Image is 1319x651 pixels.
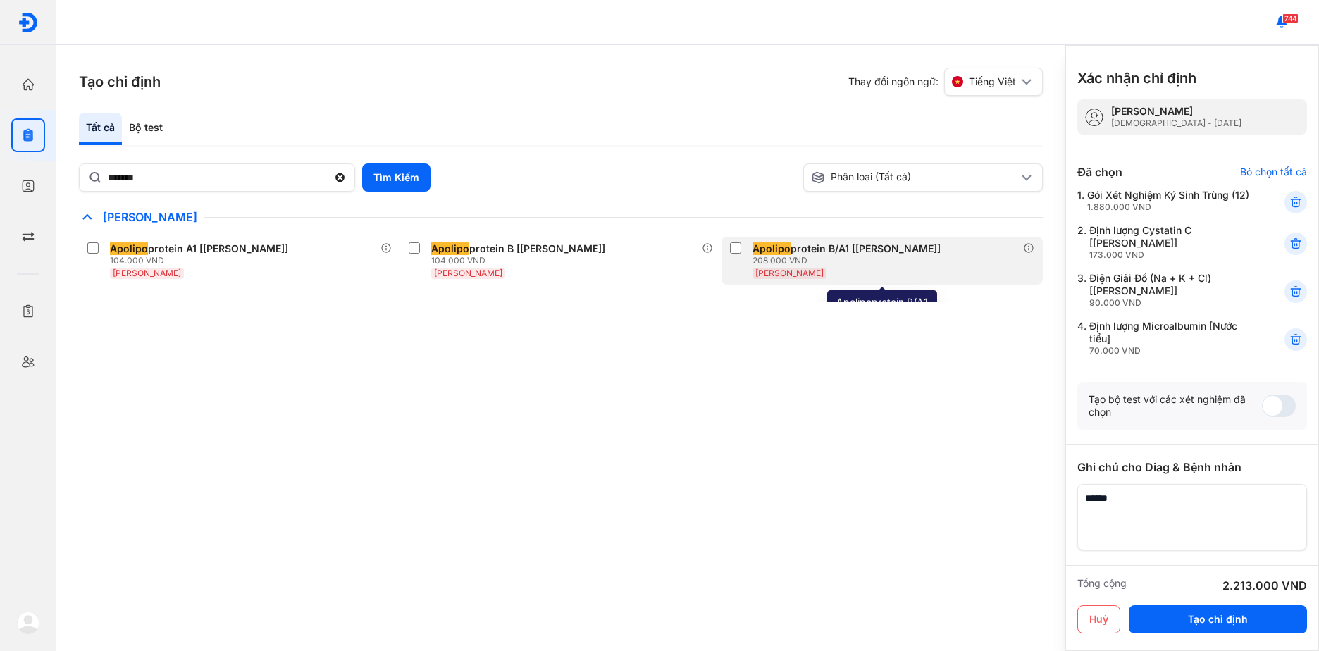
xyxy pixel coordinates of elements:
div: Bộ test [122,113,170,145]
div: Định lượng Cystatin C [[PERSON_NAME]] [1089,224,1250,261]
div: protein B/A1 [[PERSON_NAME]] [753,242,941,255]
div: protein A1 [[PERSON_NAME]] [110,242,288,255]
div: Thay đổi ngôn ngữ: [848,68,1043,96]
span: [PERSON_NAME] [434,268,502,278]
h3: Tạo chỉ định [79,72,161,92]
div: Phân loại (Tất cả) [811,170,1018,185]
div: Định lượng Microalbumin [Nước tiểu] [1089,320,1250,356]
div: protein B [[PERSON_NAME]] [431,242,605,255]
div: 3. [1077,272,1250,309]
div: 173.000 VND [1089,249,1250,261]
div: Điện Giải Đồ (Na + K + Cl) [[PERSON_NAME]] [1089,272,1250,309]
img: logo [17,612,39,634]
span: [PERSON_NAME] [755,268,824,278]
div: [DEMOGRAPHIC_DATA] - [DATE] [1111,118,1241,129]
div: 1. [1077,189,1250,213]
div: 2. [1077,224,1250,261]
div: Tất cả [79,113,122,145]
h3: Xác nhận chỉ định [1077,68,1196,88]
div: 104.000 VND [431,255,611,266]
div: 4. [1077,320,1250,356]
div: Gói Xét Nghiệm Ký Sinh Trùng (12) [1087,189,1249,213]
div: 1.880.000 VND [1087,201,1249,213]
button: Huỷ [1077,605,1120,633]
span: [PERSON_NAME] [96,210,204,224]
div: 104.000 VND [110,255,294,266]
img: logo [18,12,39,33]
span: Apolipo [431,242,469,255]
div: [PERSON_NAME] [1111,105,1241,118]
div: Bỏ chọn tất cả [1240,166,1307,178]
div: 90.000 VND [1089,297,1250,309]
span: Apolipo [110,242,148,255]
div: Tạo bộ test với các xét nghiệm đã chọn [1089,393,1262,418]
div: Tổng cộng [1077,577,1127,594]
span: Tiếng Việt [969,75,1016,88]
span: 744 [1282,13,1299,23]
div: 208.000 VND [753,255,946,266]
div: 2.213.000 VND [1222,577,1307,594]
div: 70.000 VND [1089,345,1250,356]
button: Tạo chỉ định [1129,605,1307,633]
div: Đã chọn [1077,163,1122,180]
span: Apolipo [753,242,791,255]
span: [PERSON_NAME] [113,268,181,278]
button: Tìm Kiếm [362,163,431,192]
div: Ghi chú cho Diag & Bệnh nhân [1077,459,1307,476]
